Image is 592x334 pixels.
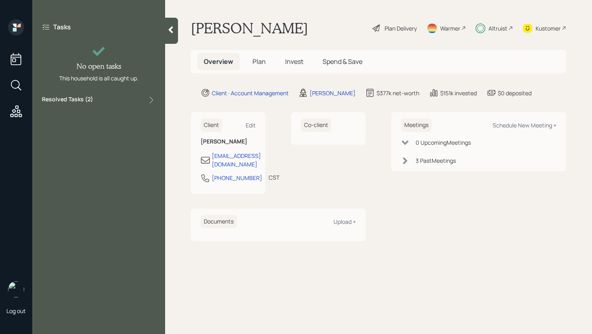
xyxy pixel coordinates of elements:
div: Edit [246,121,256,129]
div: Warmer [440,24,460,33]
div: Plan Delivery [385,24,417,33]
div: Client · Account Management [212,89,289,97]
span: Plan [253,57,266,66]
span: Invest [285,57,303,66]
h6: Meetings [401,119,432,132]
div: 3 Past Meeting s [416,156,456,165]
span: Spend & Save [323,57,362,66]
h6: Co-client [301,119,331,132]
span: Overview [204,57,233,66]
div: $151k invested [440,89,477,97]
h6: Documents [201,215,237,228]
div: Schedule New Meeting + [493,121,557,129]
h1: [PERSON_NAME] [191,19,308,37]
h4: No open tasks [77,62,121,71]
label: Tasks [53,23,71,31]
img: retirable_logo.png [8,281,24,297]
div: [PHONE_NUMBER] [212,174,262,182]
div: Kustomer [536,24,561,33]
div: 0 Upcoming Meeting s [416,138,471,147]
div: Log out [6,307,26,315]
div: [PERSON_NAME] [310,89,356,97]
div: Altruist [489,24,507,33]
div: $0 deposited [498,89,532,97]
div: [EMAIL_ADDRESS][DOMAIN_NAME] [212,152,261,168]
label: Resolved Tasks ( 2 ) [42,95,93,105]
div: This household is all caught up. [59,74,139,82]
h6: Client [201,119,222,132]
div: $377k net-worth [377,89,419,97]
div: CST [269,173,279,182]
h6: [PERSON_NAME] [201,138,256,145]
div: Upload + [333,218,356,225]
